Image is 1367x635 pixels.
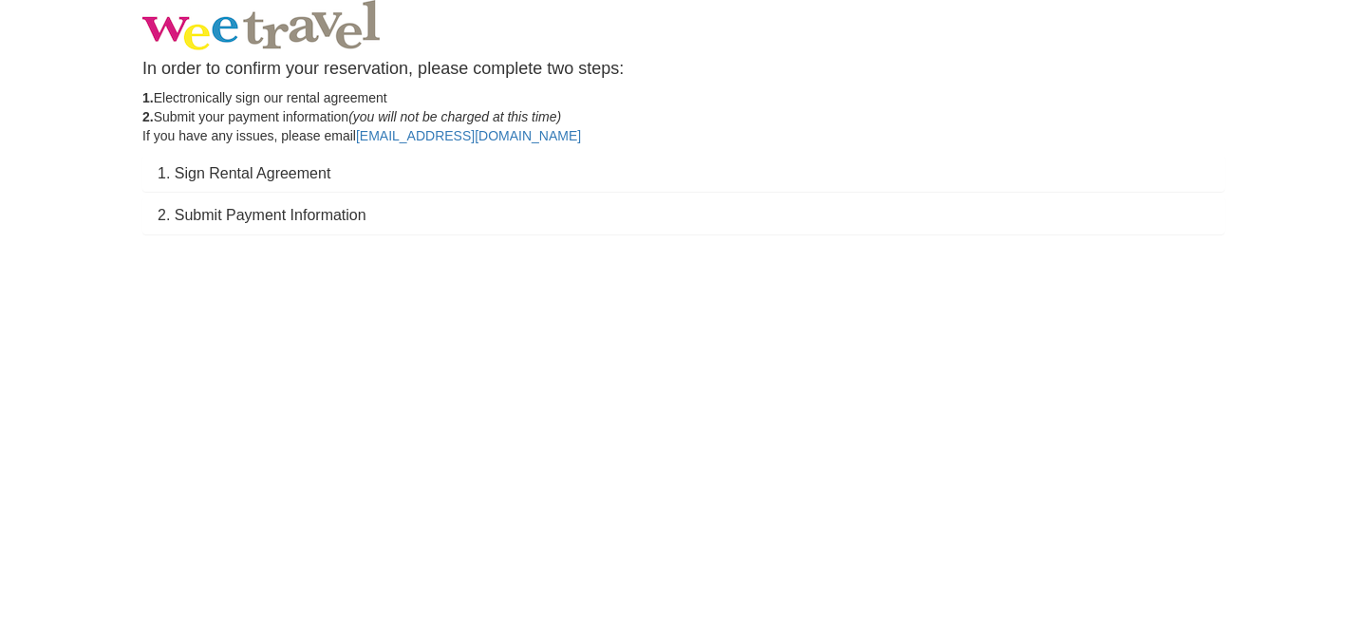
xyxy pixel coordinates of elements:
[348,109,561,124] em: (you will not be charged at this time)
[356,128,581,143] a: [EMAIL_ADDRESS][DOMAIN_NAME]
[142,88,1225,145] p: Electronically sign our rental agreement Submit your payment information If you have any issues, ...
[142,90,154,105] strong: 1.
[142,60,1225,79] h4: In order to confirm your reservation, please complete two steps:
[142,109,154,124] strong: 2.
[158,165,1209,182] h3: 1. Sign Rental Agreement
[158,207,1209,224] h3: 2. Submit Payment Information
